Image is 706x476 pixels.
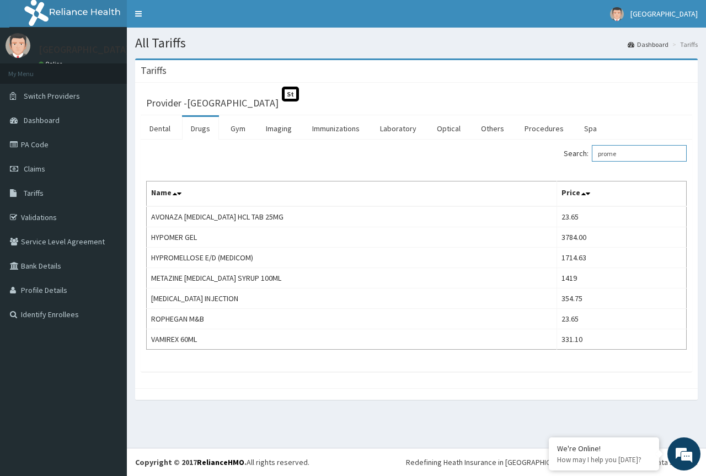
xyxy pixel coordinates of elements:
[257,117,301,140] a: Imaging
[135,36,698,50] h1: All Tariffs
[222,117,254,140] a: Gym
[557,248,687,268] td: 1714.63
[472,117,513,140] a: Others
[630,9,698,19] span: [GEOGRAPHIC_DATA]
[147,206,557,227] td: AVONAZA [MEDICAL_DATA] HCL TAB 25MG
[564,145,687,162] label: Search:
[6,33,30,58] img: User Image
[6,301,210,340] textarea: Type your message and hit 'Enter'
[406,457,698,468] div: Redefining Heath Insurance in [GEOGRAPHIC_DATA] using Telemedicine and Data Science!
[557,181,687,207] th: Price
[610,7,624,21] img: User Image
[147,309,557,329] td: ROPHEGAN M&B
[557,268,687,288] td: 1419
[24,91,80,101] span: Switch Providers
[127,448,706,476] footer: All rights reserved.
[135,457,247,467] strong: Copyright © 2017 .
[147,181,557,207] th: Name
[575,117,606,140] a: Spa
[24,164,45,174] span: Claims
[516,117,573,140] a: Procedures
[147,248,557,268] td: HYPROMELLOSE E/D (MEDICOM)
[371,117,425,140] a: Laboratory
[557,329,687,350] td: 331.10
[182,117,219,140] a: Drugs
[628,40,668,49] a: Dashboard
[670,40,698,49] li: Tariffs
[147,288,557,309] td: [MEDICAL_DATA] INJECTION
[141,117,179,140] a: Dental
[303,117,368,140] a: Immunizations
[20,55,45,83] img: d_794563401_company_1708531726252_794563401
[282,87,299,101] span: St
[592,145,687,162] input: Search:
[64,139,152,250] span: We're online!
[428,117,469,140] a: Optical
[557,443,651,453] div: We're Online!
[557,227,687,248] td: 3784.00
[557,288,687,309] td: 354.75
[24,115,60,125] span: Dashboard
[141,66,167,76] h3: Tariffs
[147,227,557,248] td: HYPOMER GEL
[146,98,279,108] h3: Provider - [GEOGRAPHIC_DATA]
[197,457,244,467] a: RelianceHMO
[57,62,185,76] div: Chat with us now
[181,6,207,32] div: Minimize live chat window
[39,60,65,68] a: Online
[147,268,557,288] td: METAZINE [MEDICAL_DATA] SYRUP 100ML
[557,206,687,227] td: 23.65
[39,45,130,55] p: [GEOGRAPHIC_DATA]
[557,309,687,329] td: 23.65
[147,329,557,350] td: VAMIREX 60ML
[557,455,651,464] p: How may I help you today?
[24,188,44,198] span: Tariffs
